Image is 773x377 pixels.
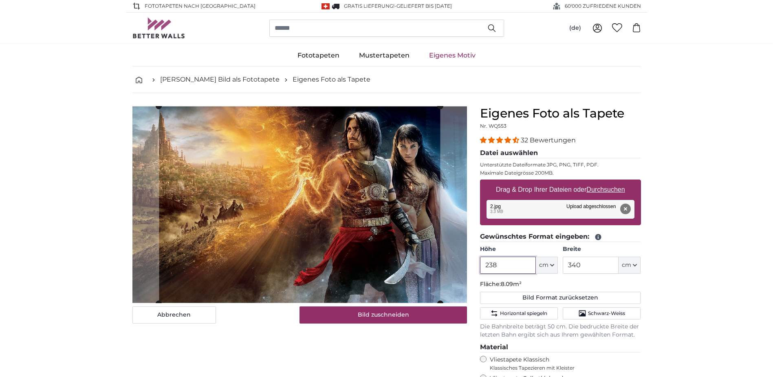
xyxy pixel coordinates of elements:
a: Eigenes Foto als Tapete [293,75,370,84]
span: 8.09m² [501,280,522,288]
img: Betterwalls [132,18,185,38]
button: cm [536,257,558,274]
label: Drag & Drop Ihrer Dateien oder [493,182,628,198]
a: Eigenes Motiv [419,45,485,66]
span: GRATIS Lieferung! [344,3,394,9]
span: Horizontal spiegeln [500,310,547,317]
button: Horizontal spiegeln [480,307,558,319]
button: Schwarz-Weiss [563,307,641,319]
p: Fläche: [480,280,641,288]
legend: Datei auswählen [480,148,641,158]
a: Fototapeten [288,45,349,66]
button: Bild zuschneiden [300,306,467,324]
label: Vliestapete Klassisch [490,356,634,371]
a: Mustertapeten [349,45,419,66]
span: Fototapeten nach [GEOGRAPHIC_DATA] [145,2,255,10]
span: Schwarz-Weiss [588,310,625,317]
span: 4.31 stars [480,136,521,144]
span: 32 Bewertungen [521,136,576,144]
a: [PERSON_NAME] Bild als Fototapete [160,75,280,84]
h1: Eigenes Foto als Tapete [480,106,641,121]
button: Bild Format zurücksetzen [480,292,641,304]
span: cm [539,261,548,269]
legend: Material [480,342,641,353]
span: Geliefert bis [DATE] [396,3,452,9]
p: Maximale Dateigrösse 200MB. [480,170,641,176]
legend: Gewünschtes Format eingeben: [480,232,641,242]
label: Höhe [480,245,558,253]
button: (de) [563,21,588,35]
label: Breite [563,245,641,253]
p: Die Bahnbreite beträgt 50 cm. Die bedruckte Breite der letzten Bahn ergibt sich aus Ihrem gewählt... [480,323,641,339]
nav: breadcrumbs [132,67,641,93]
span: cm [622,261,631,269]
p: Unterstützte Dateiformate JPG, PNG, TIFF, PDF. [480,162,641,168]
span: - [394,3,452,9]
span: 60'000 ZUFRIEDENE KUNDEN [565,2,641,10]
span: Nr. WQ553 [480,123,507,129]
img: Schweiz [322,3,330,9]
button: Abbrechen [132,306,216,324]
span: Klassisches Tapezieren mit Kleister [490,365,634,371]
u: Durchsuchen [586,186,625,193]
button: cm [619,257,641,274]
